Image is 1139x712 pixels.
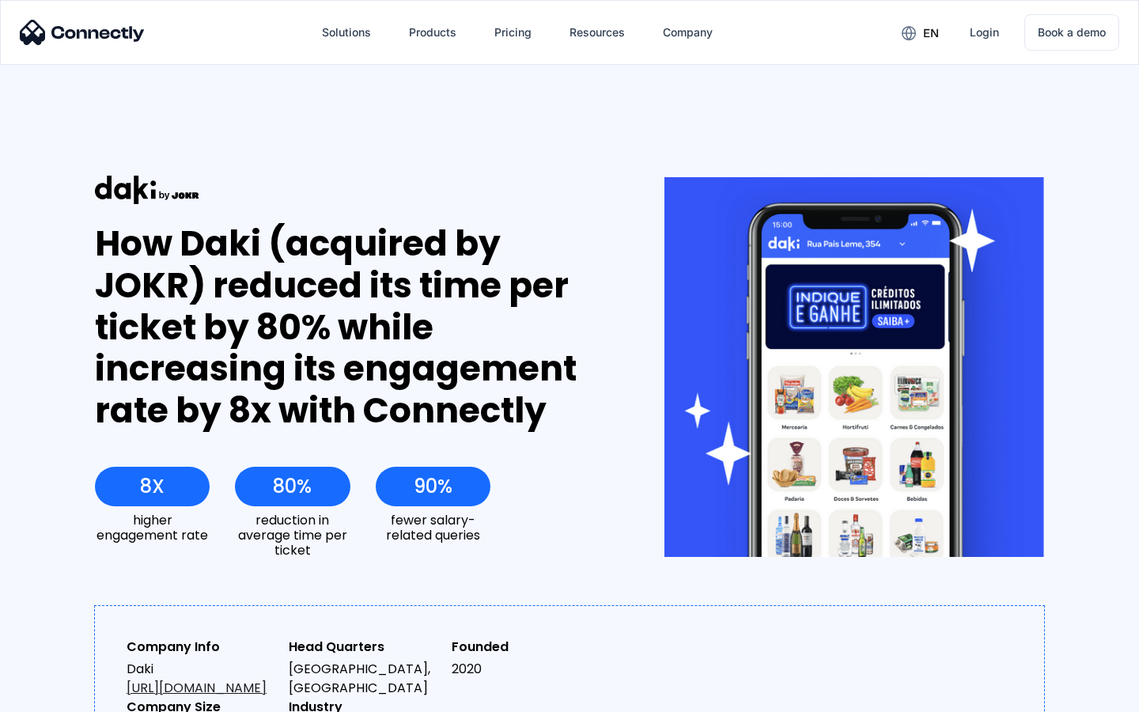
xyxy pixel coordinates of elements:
div: Solutions [322,21,371,44]
div: Company [650,13,725,51]
a: Book a demo [1024,14,1119,51]
div: Solutions [309,13,384,51]
div: Resources [557,13,638,51]
div: Pricing [494,21,532,44]
div: reduction in average time per ticket [235,513,350,559]
div: 8X [140,475,165,498]
aside: Language selected: English [16,684,95,706]
div: higher engagement rate [95,513,210,543]
div: Company [663,21,713,44]
div: Company Info [127,638,276,657]
div: Resources [569,21,625,44]
div: Products [409,21,456,44]
ul: Language list [32,684,95,706]
div: How Daki (acquired by JOKR) reduced its time per ticket by 80% while increasing its engagement ra... [95,223,607,432]
div: 2020 [452,660,601,679]
div: Login [970,21,999,44]
a: [URL][DOMAIN_NAME] [127,679,267,697]
div: Founded [452,638,601,657]
div: 80% [273,475,312,498]
div: Products [396,13,469,51]
div: 90% [414,475,452,498]
div: Head Quarters [289,638,438,657]
div: en [923,22,939,44]
div: [GEOGRAPHIC_DATA], [GEOGRAPHIC_DATA] [289,660,438,698]
div: fewer salary-related queries [376,513,490,543]
div: Daki [127,660,276,698]
a: Login [957,13,1012,51]
a: Pricing [482,13,544,51]
img: Connectly Logo [20,20,145,45]
div: en [889,21,951,44]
